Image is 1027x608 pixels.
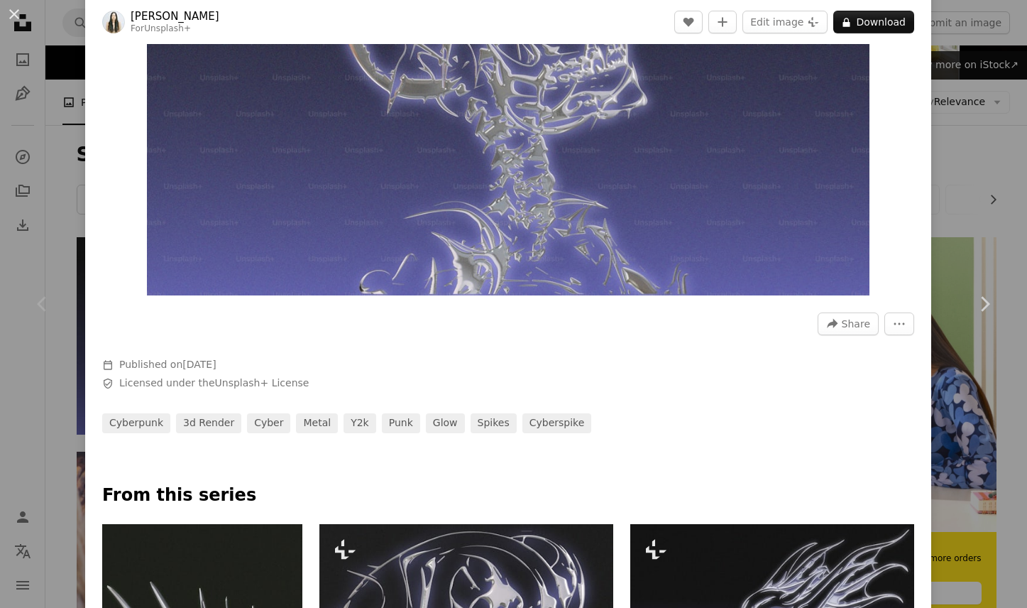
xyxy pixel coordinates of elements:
[818,313,879,335] button: Share this image
[674,11,703,33] button: Like
[522,413,592,433] a: cyberspike
[471,413,517,433] a: spikes
[382,413,420,433] a: punk
[344,413,376,433] a: y2k
[247,413,290,433] a: cyber
[102,413,170,433] a: cyberpunk
[119,359,216,370] span: Published on
[942,236,1027,372] a: Next
[215,377,309,389] a: Unsplash+ License
[742,11,828,33] button: Edit image
[842,313,870,335] span: Share
[102,11,125,33] img: Go to Zyanya Citlalli's profile
[182,359,216,370] time: September 5, 2024 at 1:47:27 AM EDT
[119,376,309,391] span: Licensed under the
[296,413,338,433] a: metal
[144,23,191,33] a: Unsplash+
[131,23,219,35] div: For
[176,413,241,433] a: 3d render
[833,11,914,33] button: Download
[102,484,914,507] p: From this series
[131,9,219,23] a: [PERSON_NAME]
[426,413,465,433] a: glow
[708,11,737,33] button: Add to Collection
[884,313,914,335] button: More Actions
